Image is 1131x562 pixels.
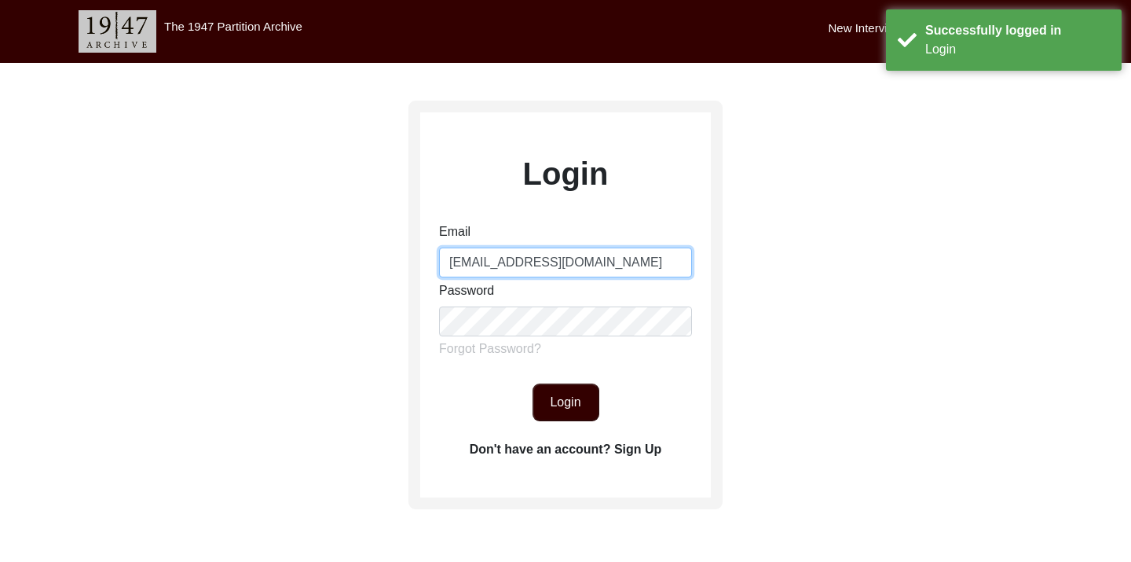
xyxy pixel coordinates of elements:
[829,20,902,38] label: New Interview
[523,150,609,197] label: Login
[470,440,662,459] label: Don't have an account? Sign Up
[533,384,599,421] button: Login
[164,20,302,33] label: The 1947 Partition Archive
[439,222,470,241] label: Email
[439,281,494,300] label: Password
[439,340,541,358] label: Forgot Password?
[925,40,1110,59] div: Login
[925,21,1110,40] div: Successfully logged in
[79,10,156,53] img: header-logo.png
